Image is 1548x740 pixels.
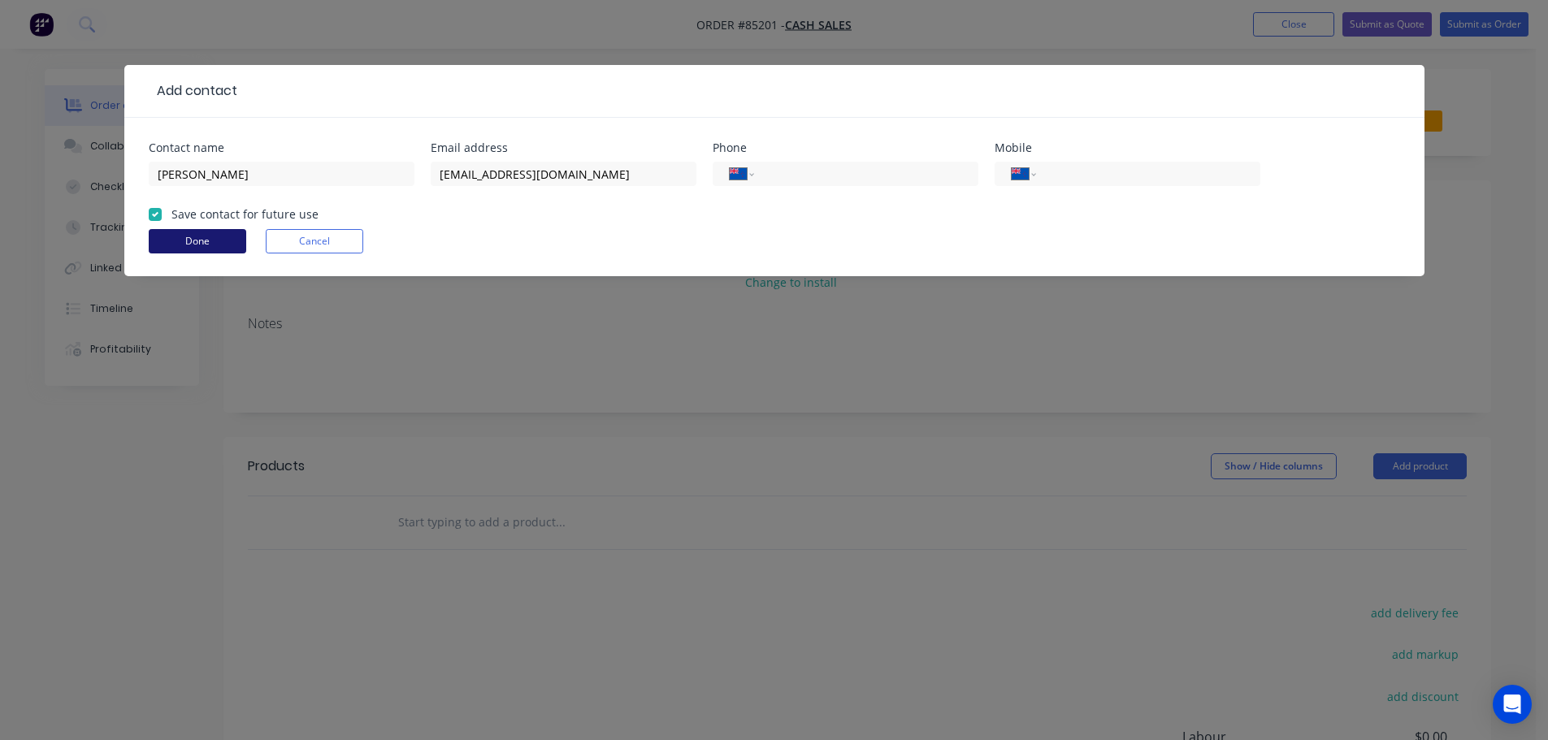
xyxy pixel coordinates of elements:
[149,142,414,154] div: Contact name
[1493,685,1532,724] div: Open Intercom Messenger
[171,206,319,223] label: Save contact for future use
[995,142,1260,154] div: Mobile
[149,81,237,101] div: Add contact
[431,142,696,154] div: Email address
[149,229,246,253] button: Done
[713,142,978,154] div: Phone
[266,229,363,253] button: Cancel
